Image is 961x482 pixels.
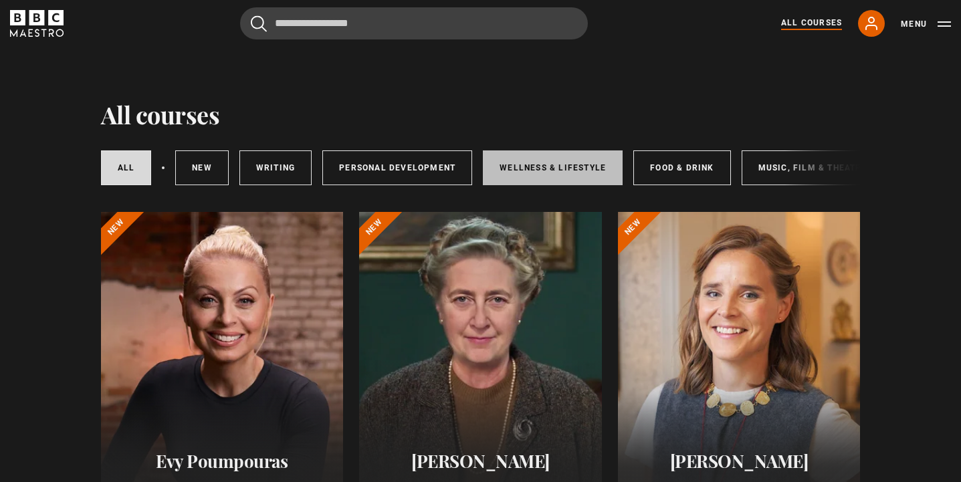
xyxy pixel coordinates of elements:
svg: BBC Maestro [10,10,64,37]
input: Search [240,7,588,39]
a: All [101,150,152,185]
h2: Evy Poumpouras [117,451,328,471]
a: Writing [239,150,312,185]
h2: [PERSON_NAME] [634,451,845,471]
a: All Courses [781,17,842,30]
a: New [175,150,229,185]
a: Wellness & Lifestyle [483,150,623,185]
a: Food & Drink [633,150,730,185]
h2: [PERSON_NAME] [375,451,586,471]
h1: All courses [101,100,220,128]
button: Toggle navigation [901,17,951,31]
button: Submit the search query [251,15,267,32]
a: Music, Film & Theatre [742,150,884,185]
a: Personal Development [322,150,472,185]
